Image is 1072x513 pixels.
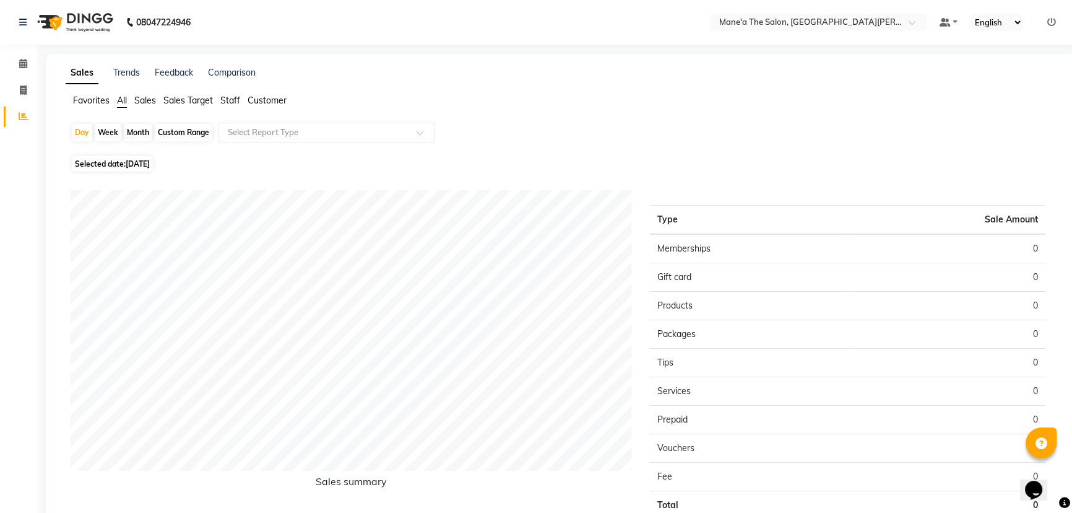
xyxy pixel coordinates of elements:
td: Products [650,292,847,320]
td: Prepaid [650,406,847,434]
iframe: chat widget [1020,463,1060,501]
span: Staff [220,95,240,106]
div: Custom Range [155,124,212,141]
span: Sales Target [163,95,213,106]
span: Selected date: [72,156,153,172]
th: Sale Amount [848,206,1045,235]
td: 0 [848,434,1045,463]
span: [DATE] [126,159,150,169]
td: Vouchers [650,434,847,463]
td: 0 [848,377,1045,406]
div: Day [72,124,92,141]
a: Sales [66,62,98,84]
img: logo [32,5,116,40]
a: Trends [113,67,140,78]
span: Customer [248,95,287,106]
td: 0 [848,292,1045,320]
th: Type [650,206,847,235]
td: 0 [848,406,1045,434]
h6: Sales summary [71,476,631,493]
td: 0 [848,349,1045,377]
div: Week [95,124,121,141]
td: Gift card [650,263,847,292]
td: 0 [848,463,1045,491]
td: Packages [650,320,847,349]
td: Fee [650,463,847,491]
td: Memberships [650,234,847,263]
a: Comparison [208,67,256,78]
span: All [117,95,127,106]
td: 0 [848,263,1045,292]
div: Month [124,124,152,141]
span: Sales [134,95,156,106]
b: 08047224946 [136,5,191,40]
a: Feedback [155,67,193,78]
td: 0 [848,234,1045,263]
td: Services [650,377,847,406]
td: Tips [650,349,847,377]
span: Favorites [73,95,110,106]
td: 0 [848,320,1045,349]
